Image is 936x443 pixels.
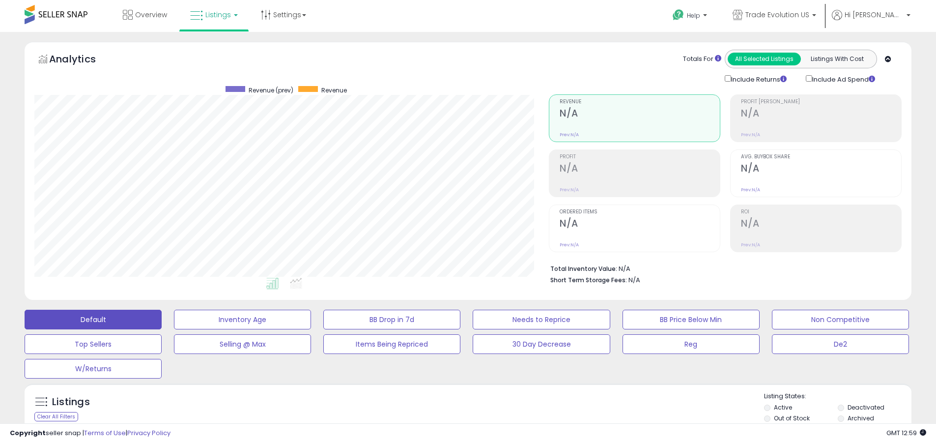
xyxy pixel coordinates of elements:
[321,86,347,94] span: Revenue
[741,209,901,215] span: ROI
[550,262,894,274] li: N/A
[560,218,720,231] h2: N/A
[845,10,904,20] span: Hi [PERSON_NAME]
[560,154,720,160] span: Profit
[560,132,579,138] small: Prev: N/A
[741,99,901,105] span: Profit [PERSON_NAME]
[683,55,721,64] div: Totals For
[886,428,926,438] span: 2025-08-15 12:59 GMT
[623,310,760,329] button: BB Price Below Min
[717,73,798,85] div: Include Returns
[745,10,809,20] span: Trade Evolution US
[323,310,460,329] button: BB Drop in 7d
[34,412,78,421] div: Clear All Filters
[25,334,162,354] button: Top Sellers
[741,108,901,121] h2: N/A
[84,428,126,438] a: Terms of Use
[560,99,720,105] span: Revenue
[672,9,684,21] i: Get Help
[623,334,760,354] button: Reg
[741,187,760,193] small: Prev: N/A
[174,310,311,329] button: Inventory Age
[25,310,162,329] button: Default
[560,108,720,121] h2: N/A
[473,334,610,354] button: 30 Day Decrease
[741,154,901,160] span: Avg. Buybox Share
[764,392,911,401] p: Listing States:
[174,334,311,354] button: Selling @ Max
[473,310,610,329] button: Needs to Reprice
[728,53,801,65] button: All Selected Listings
[323,334,460,354] button: Items Being Repriced
[774,403,792,412] label: Active
[772,334,909,354] button: De2
[560,242,579,248] small: Prev: N/A
[560,187,579,193] small: Prev: N/A
[10,428,46,438] strong: Copyright
[628,275,640,285] span: N/A
[741,218,901,231] h2: N/A
[741,242,760,248] small: Prev: N/A
[832,10,910,32] a: Hi [PERSON_NAME]
[798,73,891,85] div: Include Ad Spend
[774,414,810,422] label: Out of Stock
[741,132,760,138] small: Prev: N/A
[560,163,720,176] h2: N/A
[25,359,162,379] button: W/Returns
[550,265,617,273] b: Total Inventory Value:
[848,403,884,412] label: Deactivated
[205,10,231,20] span: Listings
[800,53,874,65] button: Listings With Cost
[772,310,909,329] button: Non Competitive
[665,1,717,32] a: Help
[135,10,167,20] span: Overview
[52,395,90,409] h5: Listings
[687,11,700,20] span: Help
[550,276,627,284] b: Short Term Storage Fees:
[127,428,170,438] a: Privacy Policy
[249,86,293,94] span: Revenue (prev)
[10,429,170,438] div: seller snap | |
[741,163,901,176] h2: N/A
[560,209,720,215] span: Ordered Items
[848,414,874,422] label: Archived
[49,52,115,68] h5: Analytics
